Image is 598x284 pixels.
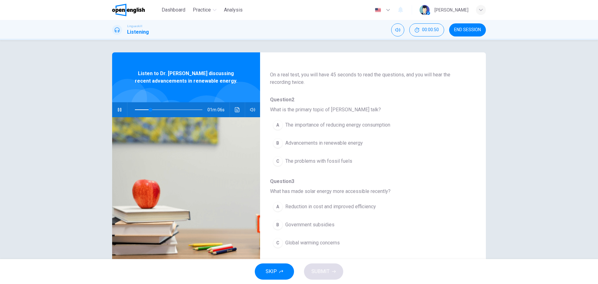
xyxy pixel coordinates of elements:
span: Question 2 [270,96,466,103]
span: What is the primary topic of [PERSON_NAME] talk? [270,106,466,113]
div: C [273,238,283,248]
button: BAdvancements in renewable energy [270,135,444,151]
div: A [273,202,283,212]
img: Profile picture [420,5,430,15]
img: en [374,8,382,12]
span: Global warming concerns [285,239,340,247]
span: Question 3 [270,178,466,185]
button: CThe problems with fossil fuels [270,153,444,169]
span: The problems with fossil fuels [285,157,352,165]
span: Listen to Dr. [PERSON_NAME] discussing recent advancements in renewable energy. [132,70,240,85]
div: C [273,156,283,166]
button: CGlobal warming concerns [270,235,444,251]
span: Government subsidies [285,221,335,229]
div: A [273,120,283,130]
button: Dashboard [159,4,188,16]
span: 00:00:50 [422,27,439,32]
button: Click to see the audio transcription [232,102,242,117]
div: B [273,138,283,148]
img: OpenEnglish logo [112,4,145,16]
span: Advancements in renewable energy [285,139,363,147]
button: SKIP [255,263,294,280]
button: Practice [190,4,219,16]
span: SKIP [266,267,277,276]
div: Hide [409,23,444,36]
button: BGovernment subsidies [270,217,444,233]
div: [PERSON_NAME] [434,6,468,14]
button: 00:00:50 [409,23,444,36]
span: Analysis [224,6,243,14]
span: What has made solar energy more accessible recently? [270,188,466,195]
div: B [273,220,283,230]
span: Linguaskill [127,24,142,28]
h1: Listening [127,28,149,36]
button: AReduction in cost and improved efficiency [270,199,444,214]
img: Listen to Dr. Helen Smith discussing recent advancements in renewable energy. [112,117,260,269]
span: 01m 06s [207,102,230,117]
a: OpenEnglish logo [112,4,159,16]
div: Mute [391,23,404,36]
button: AThe importance of reducing energy consumption [270,117,444,133]
button: END SESSION [449,23,486,36]
span: Practice [193,6,211,14]
span: Dashboard [162,6,185,14]
span: END SESSION [454,27,481,32]
span: Reduction in cost and improved efficiency [285,203,376,210]
span: The importance of reducing energy consumption [285,121,390,129]
span: On a real test, you will have 45 seconds to read the questions, and you will hear the recording t... [270,71,466,86]
button: Analysis [221,4,245,16]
